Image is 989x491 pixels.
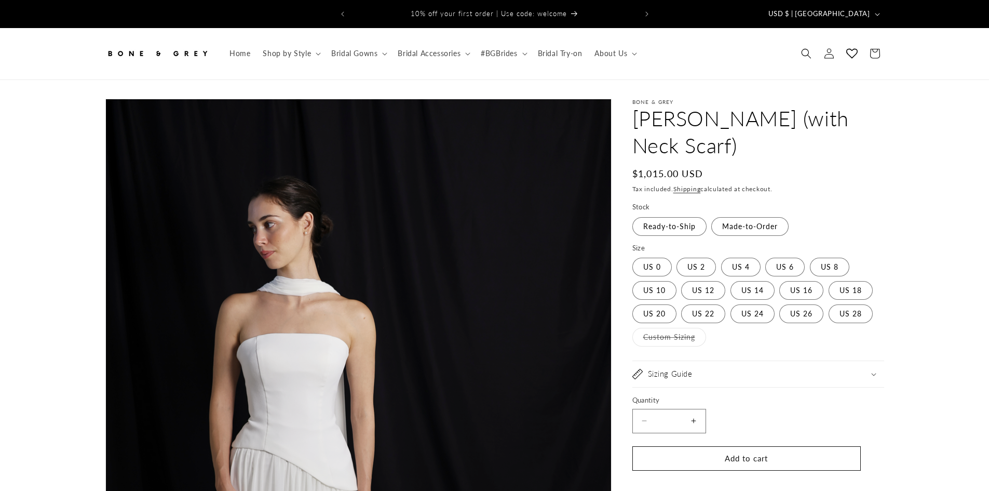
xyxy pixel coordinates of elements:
[105,42,209,65] img: Bone and Grey Bridal
[681,281,725,300] label: US 12
[632,167,703,181] span: $1,015.00 USD
[635,4,658,24] button: Next announcement
[762,4,884,24] button: USD $ | [GEOGRAPHIC_DATA]
[829,304,873,323] label: US 28
[632,258,672,276] label: US 0
[229,49,250,58] span: Home
[768,9,870,19] span: USD $ | [GEOGRAPHIC_DATA]
[779,281,823,300] label: US 16
[263,49,311,58] span: Shop by Style
[632,184,884,194] div: Tax included. calculated at checkout.
[256,43,325,64] summary: Shop by Style
[765,258,805,276] label: US 6
[325,43,391,64] summary: Bridal Gowns
[632,105,884,159] h1: [PERSON_NAME] (with Neck Scarf)
[331,49,377,58] span: Bridal Gowns
[795,42,818,65] summary: Search
[829,281,873,300] label: US 18
[721,258,761,276] label: US 4
[594,49,627,58] span: About Us
[632,243,646,254] legend: Size
[632,217,707,236] label: Ready-to-Ship
[588,43,641,64] summary: About Us
[331,4,354,24] button: Previous announcement
[681,304,725,323] label: US 22
[391,43,475,64] summary: Bridal Accessories
[632,446,861,471] button: Add to cart
[632,99,884,105] p: Bone & Grey
[632,281,676,300] label: US 10
[481,49,517,58] span: #BGBrides
[101,38,213,69] a: Bone and Grey Bridal
[532,43,589,64] a: Bridal Try-on
[648,369,693,379] h2: Sizing Guide
[475,43,531,64] summary: #BGBrides
[632,304,676,323] label: US 20
[673,185,701,193] a: Shipping
[411,9,567,18] span: 10% off your first order | Use code: welcome
[676,258,716,276] label: US 2
[730,281,775,300] label: US 14
[398,49,460,58] span: Bridal Accessories
[730,304,775,323] label: US 24
[632,328,706,347] label: Custom Sizing
[810,258,849,276] label: US 8
[632,202,651,213] legend: Stock
[779,304,823,323] label: US 26
[538,49,582,58] span: Bridal Try-on
[632,395,861,406] label: Quantity
[223,43,256,64] a: Home
[632,361,884,387] summary: Sizing Guide
[711,217,789,236] label: Made-to-Order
